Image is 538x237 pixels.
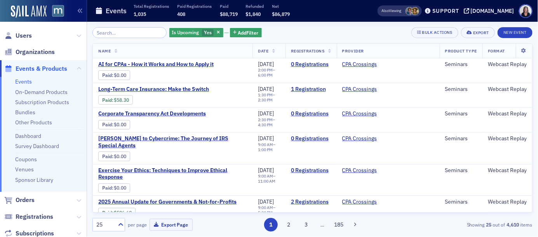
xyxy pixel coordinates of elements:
a: Users [4,31,32,40]
time: 9:00 AM [258,173,273,179]
div: Webcast Replay [488,199,527,206]
a: Corporate Transparency Act Developments [98,110,229,117]
div: Export [473,31,489,35]
span: : [102,122,114,127]
time: 11:00 AM [258,178,275,184]
span: CPA Crossings [342,110,391,117]
span: Orders [16,196,35,204]
div: Paid: 0 - $0 [98,183,130,193]
span: $0.00 [114,72,127,78]
a: 2025 Annual Update for Governments & Not-for-Profits [98,199,237,206]
a: Coupons [15,156,37,163]
span: CPA Crossings [342,167,391,174]
button: 2 [282,218,296,232]
a: 2 Registrations [291,199,331,206]
span: 408 [177,11,185,17]
div: Seminars [445,199,477,206]
time: 6:00 PM [258,72,273,78]
span: … [317,221,328,228]
span: : [102,185,114,191]
button: [DOMAIN_NAME] [464,8,517,14]
a: CPA Crossings [342,135,377,142]
div: Seminars [445,86,477,93]
div: Yes [169,28,223,38]
p: Refunded [246,3,264,9]
a: CPA Crossings [342,199,377,206]
div: Support [432,7,459,14]
a: 0 Registrations [291,167,331,174]
div: Webcast Replay [488,86,527,93]
span: [DATE] [258,198,274,205]
a: Registrations [4,213,53,221]
a: Venues [15,166,34,173]
span: CPA Crossings [342,135,391,142]
a: 0 Registrations [291,110,331,117]
a: Orders [4,196,35,204]
span: : [102,97,114,103]
a: On-Demand Products [15,89,68,96]
a: Paid [102,97,112,103]
span: Chris Dougherty [406,7,414,15]
a: Paid [102,72,112,78]
span: Date [258,48,268,54]
a: Paid [102,122,112,127]
a: AI for CPAs - How it Works and How to Apply it [98,61,229,68]
input: Search… [92,27,167,38]
span: 1,035 [134,11,146,17]
span: CPA Crossings [342,86,391,93]
button: 1 [264,218,278,232]
button: Bulk Actions [411,27,458,38]
div: Seminars [445,61,477,68]
p: Net [272,3,290,9]
span: $88,719 [220,11,238,17]
button: 185 [332,218,346,232]
div: – [258,68,280,78]
span: Registrations [291,48,325,54]
div: Webcast Replay [488,61,527,68]
a: New Event [498,28,533,35]
p: Paid [220,3,238,9]
time: 1:30 PM [258,92,273,98]
div: Also [382,8,389,13]
div: 25 [96,221,113,229]
span: $1,840 [246,11,261,17]
span: Format [488,48,505,54]
a: SailAMX [11,5,47,18]
a: 0 Registrations [291,135,331,142]
span: Is Upcoming [172,29,199,35]
a: Events [15,78,32,85]
span: : [102,153,114,159]
div: Paid: 2 - $50668 [98,208,136,217]
div: Bulk Actions [422,30,453,35]
span: [DATE] [258,167,274,174]
a: View Homepage [47,5,64,18]
span: Al Capone to Cybercrime: The Journey of IRS Special Agents [98,135,247,149]
a: Long-Term Care Insurance: Make the Switch [98,86,229,93]
div: Seminars [445,135,477,142]
a: Dashboard [15,132,41,139]
div: – [258,205,280,215]
a: Organizations [4,48,55,56]
button: Export [461,27,495,38]
a: CPA Crossings [342,61,377,68]
span: Product Type [445,48,477,54]
p: Total Registrations [134,3,169,9]
button: 3 [299,218,313,232]
a: Bundles [15,109,35,116]
span: Profile [519,4,533,18]
span: Add Filter [238,29,259,36]
span: Exercise Your Ethics: Techniques to Improve Ethical Response [98,167,247,181]
span: $0.00 [114,153,127,159]
h1: Events [106,6,127,16]
div: Paid: 0 - $0 [98,120,130,129]
a: [PERSON_NAME] to Cybercrime: The Journey of IRS Special Agents [98,135,247,149]
time: 1:00 PM [258,147,273,152]
a: Subscription Products [15,99,69,106]
span: $0.00 [114,122,127,127]
a: Events & Products [4,64,67,73]
div: – [258,174,280,184]
div: Webcast Replay [488,167,527,174]
span: Yes [204,29,212,35]
span: $0.00 [114,185,127,191]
